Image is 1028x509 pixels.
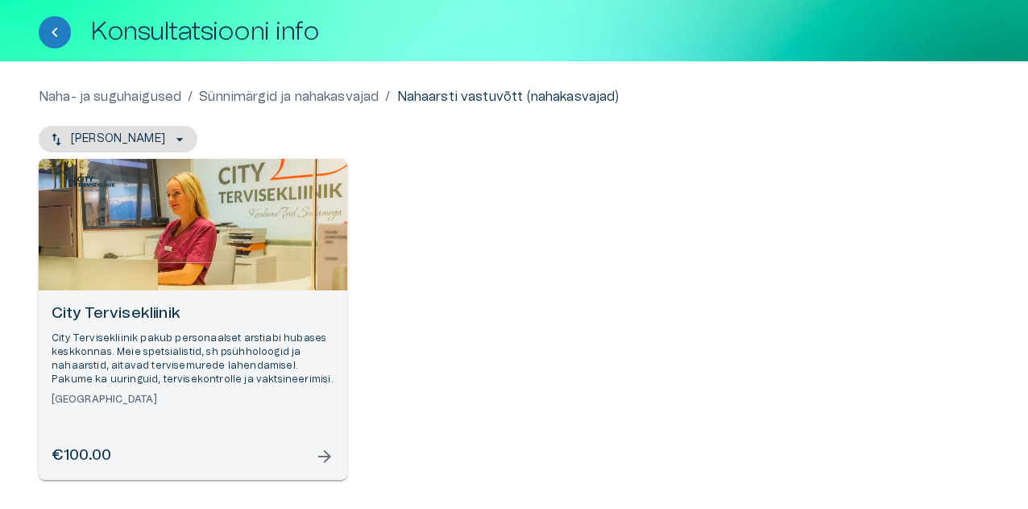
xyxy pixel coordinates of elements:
span: arrow_forward [315,447,334,466]
a: Open selected supplier available booking dates [39,159,347,480]
h1: Konsultatsiooni info [90,18,319,46]
h6: City Tervisekliinik [52,303,334,325]
h6: [GEOGRAPHIC_DATA] [52,393,334,407]
p: Nahaarsti vastuvõtt (nahakasvajad) [397,87,620,106]
p: / [385,87,390,106]
p: [PERSON_NAME] [71,131,165,148]
h6: €100.00 [52,445,111,467]
button: Tagasi [39,16,71,48]
a: Sünnimärgid ja nahakasvajad [199,87,379,106]
a: Naha- ja suguhaigused [39,87,181,106]
p: City Tervisekliinik pakub personaalset arstiabi hubases keskkonnas. Meie spetsialistid, sh psühho... [52,332,334,387]
p: / [188,87,193,106]
button: [PERSON_NAME] [39,126,197,152]
img: City Tervisekliinik logo [51,171,115,193]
